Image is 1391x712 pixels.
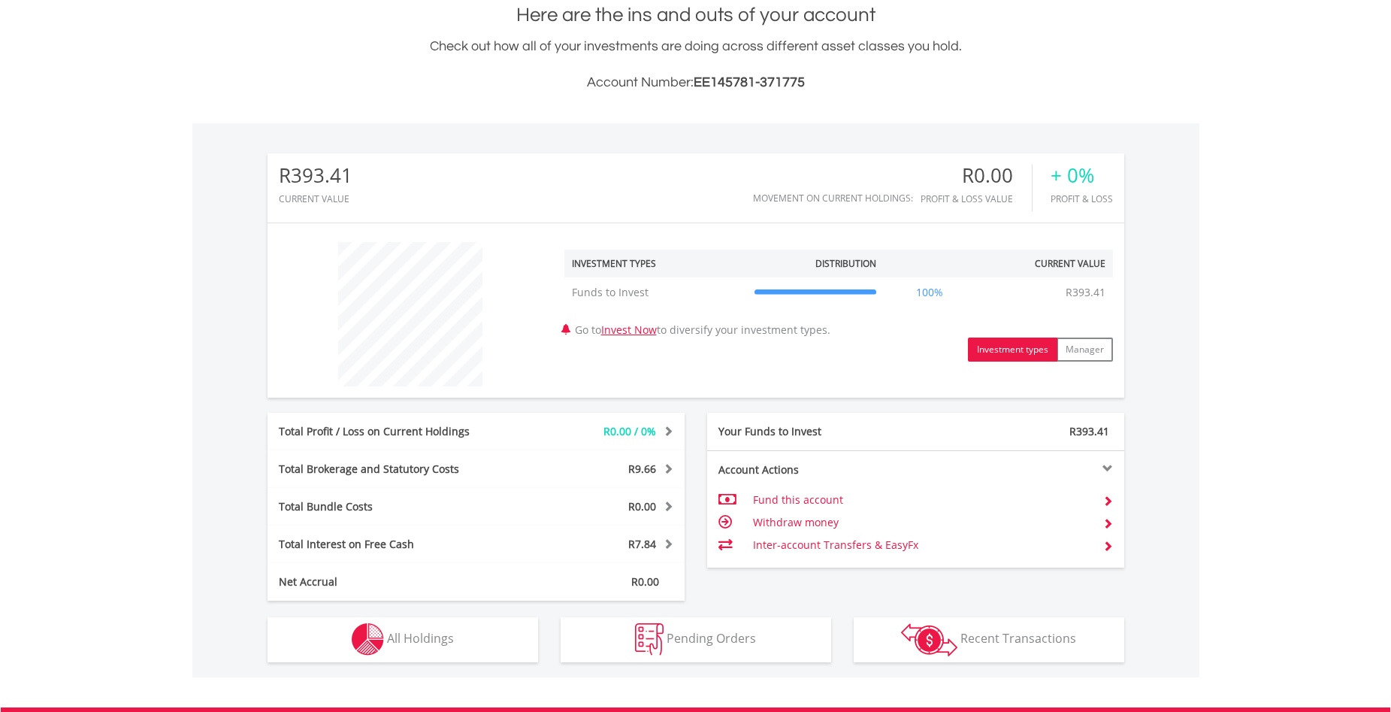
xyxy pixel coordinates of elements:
[753,193,913,203] div: Movement on Current Holdings:
[268,574,511,589] div: Net Accrual
[921,194,1032,204] div: Profit & Loss Value
[601,323,657,337] a: Invest Now
[884,277,975,308] td: 100%
[628,462,656,476] span: R9.66
[694,75,805,89] span: EE145781-371775
[564,277,747,308] td: Funds to Invest
[387,630,454,647] span: All Holdings
[960,630,1076,647] span: Recent Transactions
[753,489,1090,511] td: Fund this account
[279,165,352,186] div: R393.41
[635,623,664,656] img: pending_instructions-wht.png
[628,537,656,551] span: R7.84
[631,574,659,589] span: R0.00
[268,2,1124,29] h1: Here are the ins and outs of your account
[268,36,1124,93] div: Check out how all of your investments are doing across different asset classes you hold.
[268,462,511,477] div: Total Brokerage and Statutory Costs
[352,623,384,656] img: holdings-wht.png
[707,462,916,477] div: Account Actions
[815,257,876,270] div: Distribution
[603,424,656,438] span: R0.00 / 0%
[1051,194,1113,204] div: Profit & Loss
[753,534,1090,556] td: Inter-account Transfers & EasyFx
[268,617,538,662] button: All Holdings
[1058,277,1113,308] td: R393.41
[553,235,1124,362] div: Go to to diversify your investment types.
[901,623,957,656] img: transactions-zar-wht.png
[268,499,511,514] div: Total Bundle Costs
[564,250,747,277] th: Investment Types
[561,617,831,662] button: Pending Orders
[1057,338,1113,362] button: Manager
[268,424,511,439] div: Total Profit / Loss on Current Holdings
[921,165,1032,186] div: R0.00
[1069,424,1109,438] span: R393.41
[968,338,1057,362] button: Investment types
[279,194,352,204] div: CURRENT VALUE
[268,72,1124,93] h3: Account Number:
[628,499,656,514] span: R0.00
[268,537,511,552] div: Total Interest on Free Cash
[975,250,1113,277] th: Current Value
[707,424,916,439] div: Your Funds to Invest
[854,617,1124,662] button: Recent Transactions
[1051,165,1113,186] div: + 0%
[753,511,1090,534] td: Withdraw money
[667,630,756,647] span: Pending Orders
